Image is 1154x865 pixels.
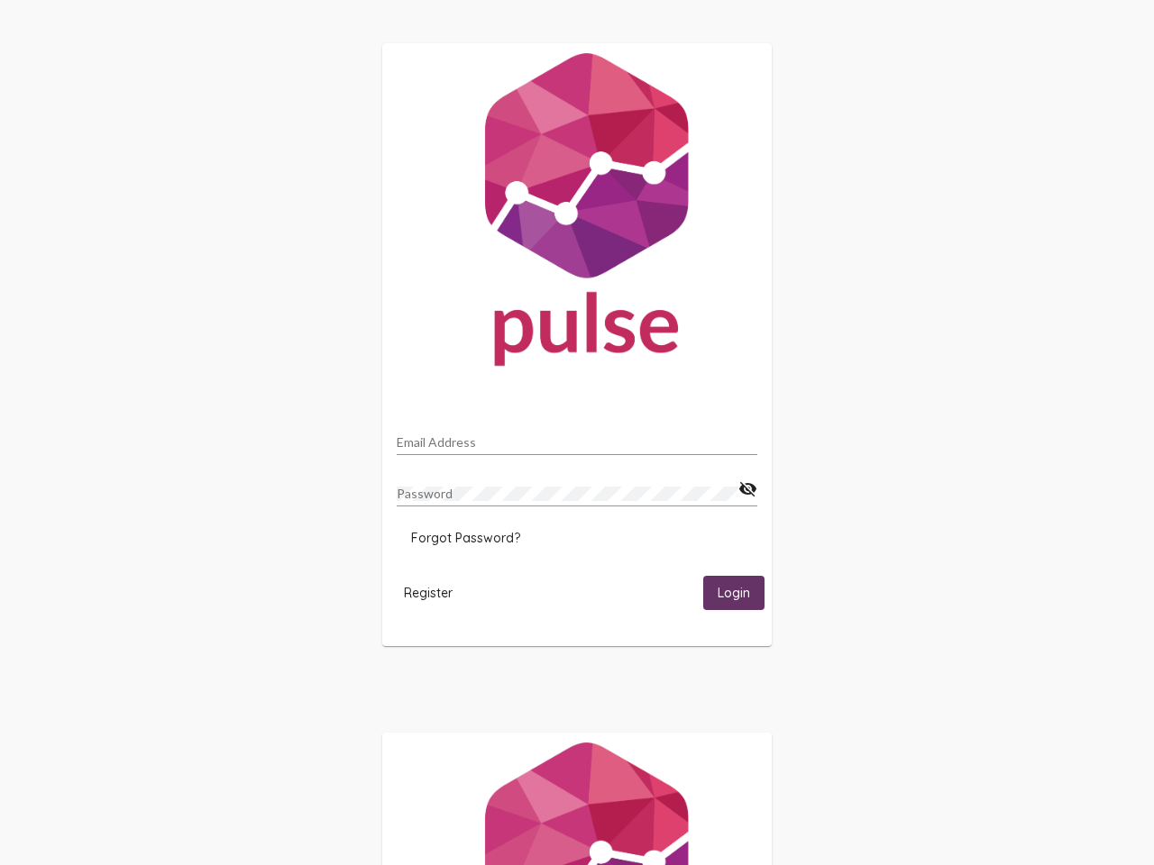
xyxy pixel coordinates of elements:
button: Register [389,576,467,609]
mat-icon: visibility_off [738,478,757,500]
span: Forgot Password? [411,530,520,546]
span: Register [404,585,453,601]
button: Login [703,576,765,609]
img: Pulse For Good Logo [382,43,772,384]
span: Login [718,586,750,602]
button: Forgot Password? [397,522,535,554]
